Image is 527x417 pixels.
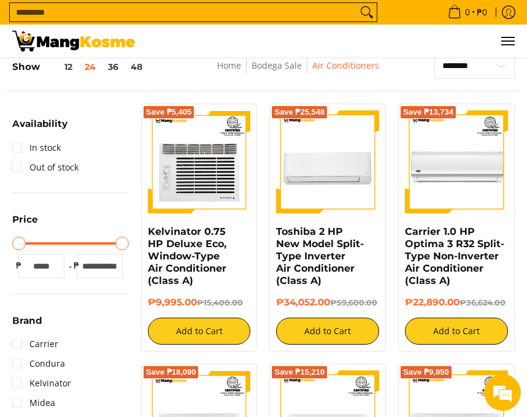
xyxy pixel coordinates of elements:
a: Midea [12,393,55,413]
img: Carrier 1.0 HP Optima 3 R32 Split-Type Non-Inverter Air Conditioner (Class A) [405,110,508,213]
a: Carrier 1.0 HP Optima 3 R32 Split-Type Non-Inverter Air Conditioner (Class A) [405,226,504,286]
span: ₱ [12,259,25,272]
del: ₱59,600.00 [330,298,377,307]
span: Save ₱5,405 [146,109,192,116]
button: 24 [79,62,102,72]
h6: ₱34,052.00 [276,296,379,308]
a: Kelvinator [12,373,71,393]
a: Home [217,59,241,71]
ul: Customer Navigation [147,25,515,58]
span: Save ₱18,090 [146,369,196,376]
span: • [444,6,491,19]
span: Save ₱9,950 [403,369,449,376]
span: Save ₱15,210 [274,369,325,376]
a: Condura [12,354,65,373]
span: Save ₱25,548 [274,109,325,116]
h5: Show [12,61,148,72]
summary: Open [12,316,42,334]
a: Kelvinator 0.75 HP Deluxe Eco, Window-Type Air Conditioner (Class A) [148,226,226,286]
a: Out of stock [12,158,79,177]
span: Save ₱13,734 [403,109,453,116]
del: ₱36,624.00 [460,298,506,307]
span: ₱0 [475,8,489,17]
a: Bodega Sale [252,59,302,71]
a: Toshiba 2 HP New Model Split-Type Inverter Air Conditioner (Class A) [276,226,364,286]
button: 48 [125,62,148,72]
button: 12 [40,62,79,72]
div: Minimize live chat window [201,6,231,36]
button: Menu [500,25,515,58]
button: Add to Cart [405,318,508,345]
span: Brand [12,316,42,325]
a: In stock [12,138,61,158]
textarea: Type your message and hit 'Enter' [6,283,234,326]
span: We're online! [71,128,169,252]
span: ₱ [71,259,83,272]
h6: ₱22,890.00 [405,296,508,308]
button: Add to Cart [276,318,379,345]
a: Carrier [12,334,58,354]
span: Availability [12,119,67,128]
nav: Main Menu [147,25,515,58]
button: 36 [102,62,125,72]
div: Chat with us now [64,69,206,85]
button: Add to Cart [148,318,251,345]
button: Search [357,3,377,21]
a: Air Conditioners [312,59,379,71]
img: Bodega Sale Aircon l Mang Kosme: Home Appliances Warehouse Sale [12,31,135,52]
summary: Open [12,119,67,137]
img: Kelvinator 0.75 HP Deluxe Eco, Window-Type Air Conditioner (Class A) [148,110,251,213]
nav: Breadcrumbs [182,58,415,86]
summary: Open [12,215,38,233]
h6: ₱9,995.00 [148,296,251,308]
span: 0 [463,8,472,17]
img: Toshiba 2 HP New Model Split-Type Inverter Air Conditioner (Class A) [276,110,379,213]
span: Price [12,215,38,224]
del: ₱15,400.00 [197,298,243,307]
